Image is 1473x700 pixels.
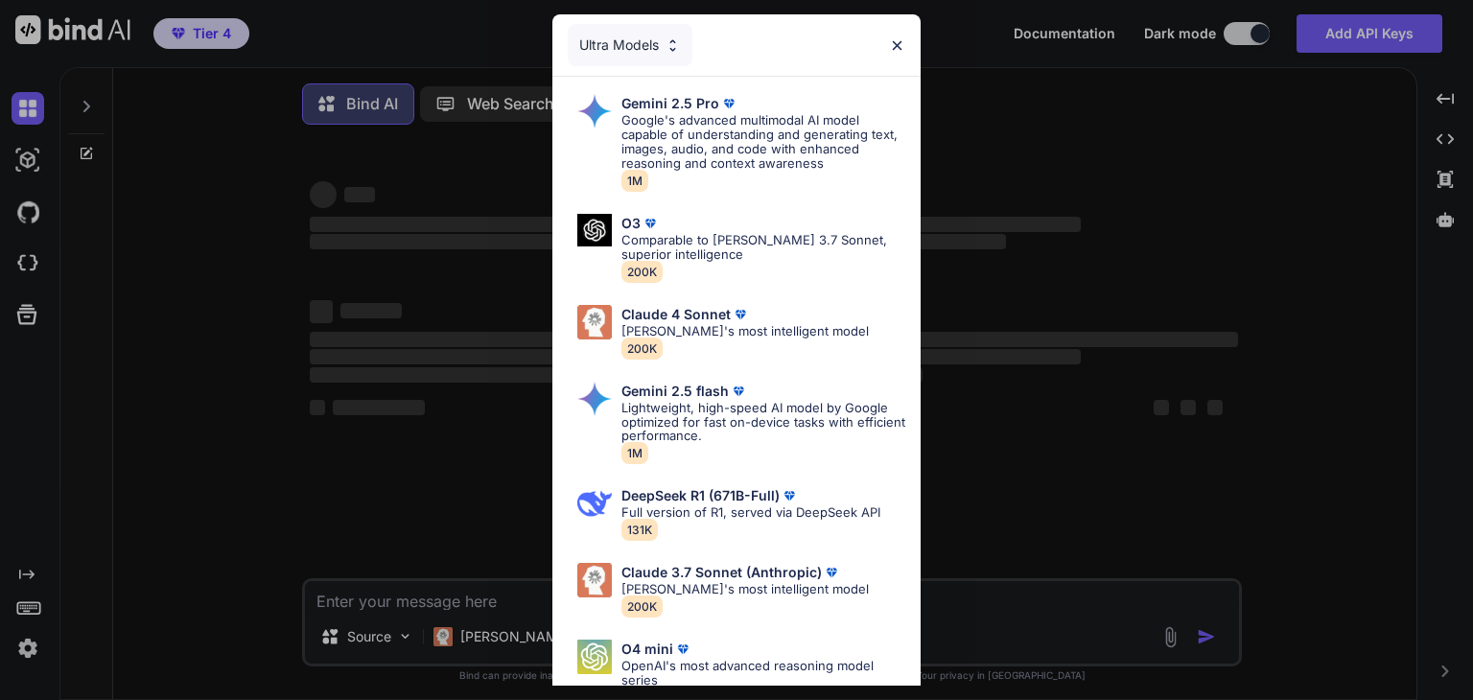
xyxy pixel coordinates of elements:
[577,640,612,674] img: Pick Models
[621,505,880,520] p: Full version of R1, served via DeepSeek API
[621,401,905,444] p: Lightweight, high-speed AI model by Google optimized for fast on-device tasks with efficient perf...
[621,307,731,322] p: Claude 4 Sonnet
[577,382,612,416] img: Pick Models
[577,486,612,521] img: Pick Models
[641,214,660,233] img: premium
[621,519,658,541] span: 131K
[780,486,799,505] img: premium
[621,324,869,338] p: [PERSON_NAME]'s most intelligent model
[621,233,905,262] p: Comparable to [PERSON_NAME] 3.7 Sonnet, superior intelligence
[577,214,612,247] img: Pick Models
[621,96,719,111] p: Gemini 2.5 Pro
[621,659,905,688] p: OpenAI's most advanced reasoning model series
[568,24,692,66] div: Ultra Models
[673,640,692,659] img: premium
[729,382,748,401] img: premium
[621,565,822,580] p: Claude 3.7 Sonnet (Anthropic)
[621,338,663,360] span: 200K
[621,595,663,618] span: 200K
[621,488,780,503] p: DeepSeek R1 (671B-Full)
[665,37,681,54] img: Pick Models
[577,563,612,597] img: Pick Models
[621,642,673,657] p: O4 mini
[621,261,663,283] span: 200K
[822,563,841,582] img: premium
[719,94,738,113] img: premium
[621,170,648,192] span: 1M
[731,305,750,324] img: premium
[889,37,905,54] img: close
[577,94,612,128] img: Pick Models
[621,442,648,464] span: 1M
[621,582,869,596] p: [PERSON_NAME]'s most intelligent model
[621,384,729,399] p: Gemini 2.5 flash
[577,305,612,339] img: Pick Models
[621,113,905,171] p: Google's advanced multimodal AI model capable of understanding and generating text, images, audio...
[621,216,641,231] p: O3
